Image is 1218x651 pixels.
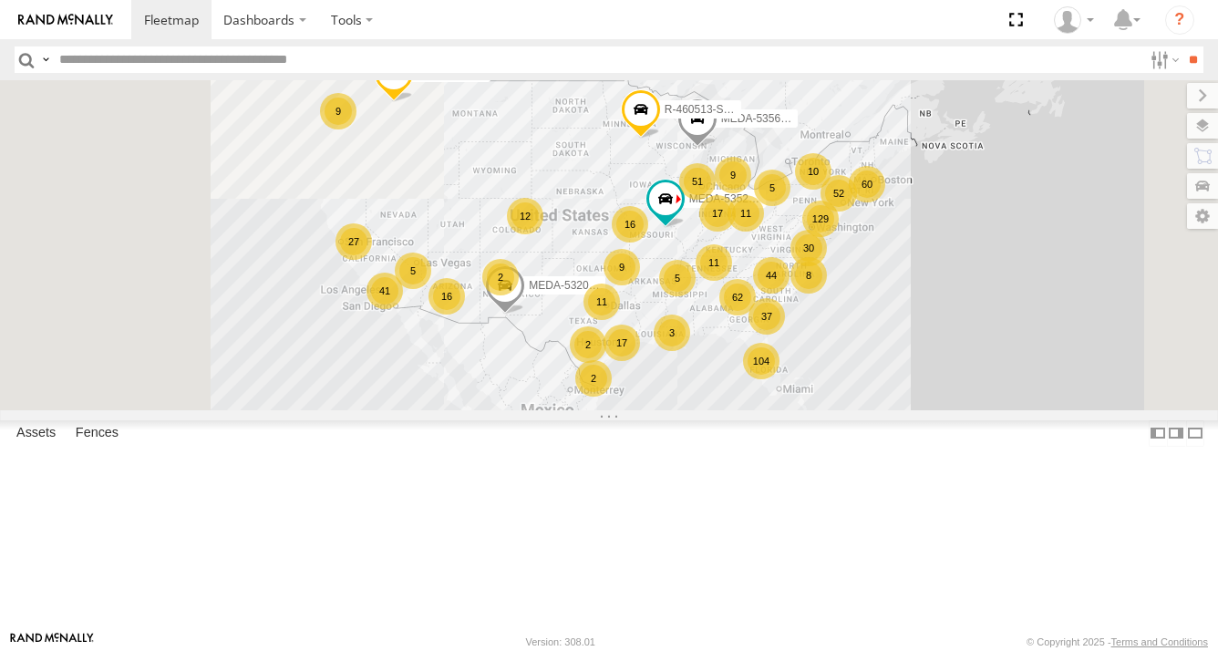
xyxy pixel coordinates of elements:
[1027,636,1208,647] div: © Copyright 2025 -
[821,175,857,212] div: 52
[526,636,595,647] div: Version: 308.01
[1165,5,1194,35] i: ?
[665,104,746,117] span: R-460513-Swing
[802,201,839,237] div: 129
[428,278,465,315] div: 16
[10,633,94,651] a: Visit our Website
[320,93,356,129] div: 9
[1149,420,1167,447] label: Dock Summary Table to the Left
[715,157,751,193] div: 9
[570,326,606,363] div: 2
[795,153,831,190] div: 10
[18,14,113,26] img: rand-logo.svg
[583,284,620,320] div: 11
[1167,420,1185,447] label: Dock Summary Table to the Right
[754,170,790,206] div: 5
[654,315,690,351] div: 3
[395,253,431,289] div: 5
[721,113,826,126] span: MEDA-535610-Swing
[612,206,648,243] div: 16
[604,325,640,361] div: 17
[482,259,519,295] div: 2
[790,230,827,266] div: 30
[699,195,736,232] div: 17
[696,244,732,281] div: 11
[1187,203,1218,229] label: Map Settings
[743,343,779,379] div: 104
[679,163,716,200] div: 51
[529,280,623,293] span: MEDA-532005-Roll
[659,260,696,296] div: 5
[67,420,128,446] label: Fences
[849,166,885,202] div: 60
[507,198,543,234] div: 12
[7,420,65,446] label: Assets
[1048,6,1100,34] div: Tim Albro
[1111,636,1208,647] a: Terms and Conditions
[748,298,785,335] div: 37
[790,257,827,294] div: 8
[728,195,764,232] div: 11
[719,279,756,315] div: 62
[604,249,640,285] div: 9
[335,223,372,260] div: 27
[575,360,612,397] div: 2
[1143,46,1182,73] label: Search Filter Options
[366,273,403,309] div: 41
[753,257,790,294] div: 44
[1186,420,1204,447] label: Hide Summary Table
[38,46,53,73] label: Search Query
